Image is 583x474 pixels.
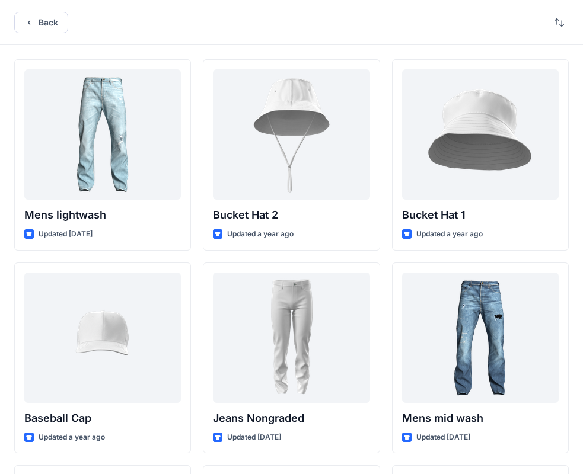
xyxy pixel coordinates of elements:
[213,69,369,200] a: Bucket Hat 2
[402,69,559,200] a: Bucket Hat 1
[14,12,68,33] button: Back
[39,431,105,444] p: Updated a year ago
[416,431,470,444] p: Updated [DATE]
[227,431,281,444] p: Updated [DATE]
[402,273,559,403] a: Mens mid wash
[213,207,369,223] p: Bucket Hat 2
[24,273,181,403] a: Baseball Cap
[416,228,483,241] p: Updated a year ago
[402,410,559,427] p: Mens mid wash
[227,228,294,241] p: Updated a year ago
[402,207,559,223] p: Bucket Hat 1
[24,410,181,427] p: Baseball Cap
[24,69,181,200] a: Mens lightwash
[24,207,181,223] p: Mens lightwash
[213,273,369,403] a: Jeans Nongraded
[39,228,93,241] p: Updated [DATE]
[213,410,369,427] p: Jeans Nongraded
